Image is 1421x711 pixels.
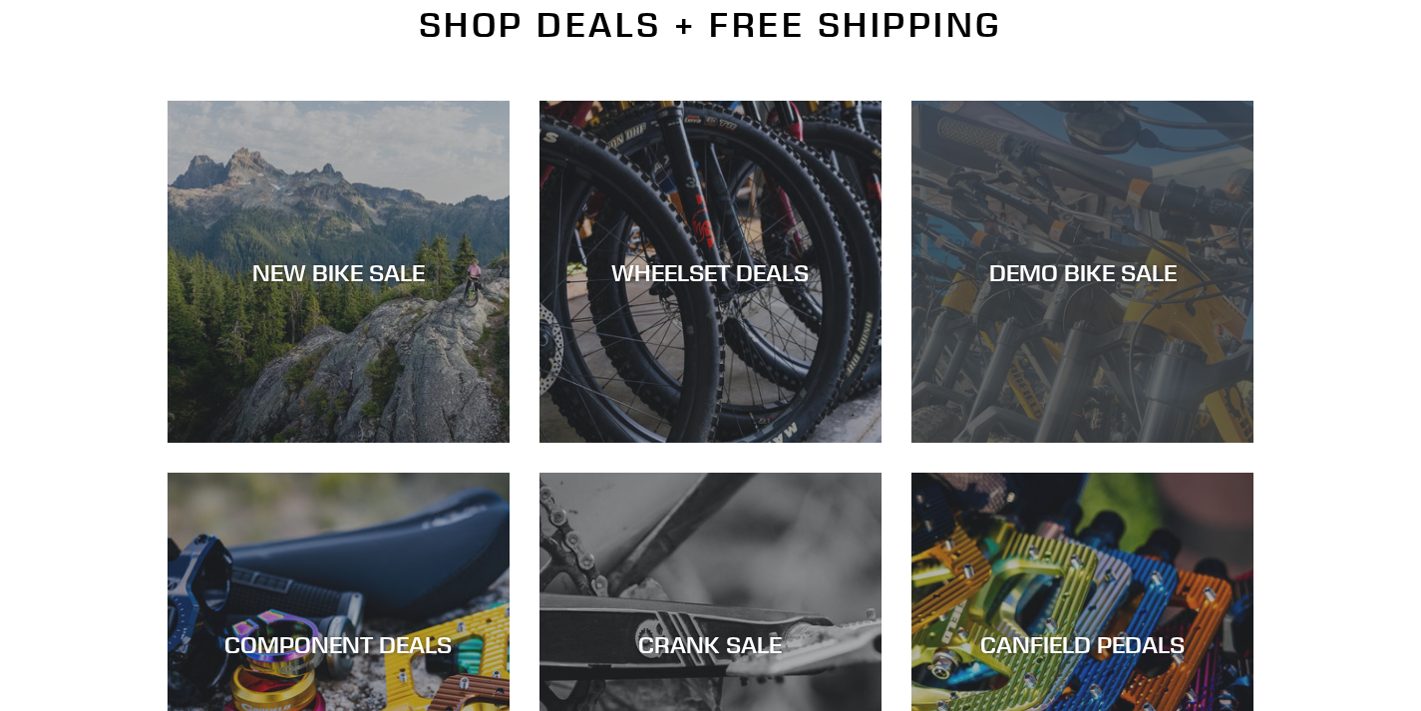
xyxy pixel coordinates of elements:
[539,257,882,286] div: WHEELSET DEALS
[168,257,510,286] div: NEW BIKE SALE
[911,630,1253,659] div: CANFIELD PEDALS
[911,101,1253,443] a: DEMO BIKE SALE
[539,630,882,659] div: CRANK SALE
[539,101,882,443] a: WHEELSET DEALS
[168,4,1254,46] h2: SHOP DEALS + FREE SHIPPING
[168,101,510,443] a: NEW BIKE SALE
[911,257,1253,286] div: DEMO BIKE SALE
[168,630,510,659] div: COMPONENT DEALS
